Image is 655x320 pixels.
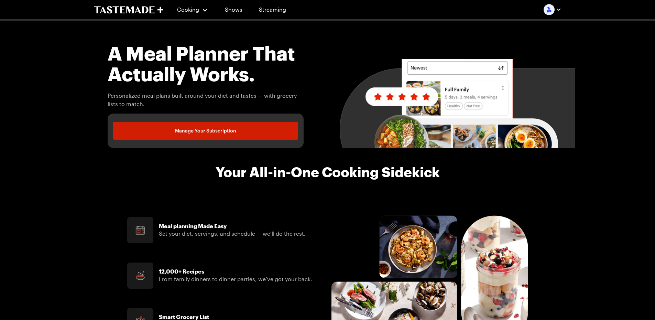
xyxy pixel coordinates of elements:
p: 12,000+ Recipes [159,268,312,275]
img: Profile picture [544,4,555,15]
button: Profile picture [544,4,561,15]
a: To Tastemade Home Page [94,6,163,14]
span: Personalized meal plans built around your diet and tastes — with grocery lists to match. [108,92,304,108]
span: Cooking [177,6,199,13]
p: Meal planning Made Easy [159,223,306,230]
p: Your All-in-One Cooking Sidekick [216,164,440,180]
span: From family dinners to dinner parties, we’ve got your back. [159,276,312,282]
a: Manage Your Subscription [113,122,298,140]
h1: A Meal Planner That Actually Works. [108,43,304,84]
span: Manage Your Subscription [175,127,236,134]
button: Cooking [177,1,208,18]
span: Set your diet, servings, and schedule — we’ll do the rest. [159,230,306,237]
